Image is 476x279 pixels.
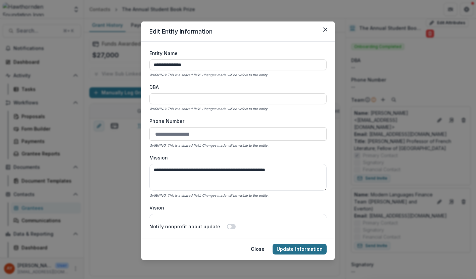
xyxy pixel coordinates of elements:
[149,143,269,147] i: WARNING: This is a shared field. Changes made will be visible to the entity.
[149,50,323,57] label: Entity Name
[149,118,323,125] label: Phone Number
[149,154,323,161] label: Mission
[149,223,220,230] label: Notify nonprofit about update
[149,204,323,211] label: Vision
[149,73,269,77] i: WARNING: This is a shared field. Changes made will be visible to the entity.
[141,21,335,42] header: Edit Entity Information
[149,107,269,111] i: WARNING: This is a shared field. Changes made will be visible to the entity.
[320,24,331,35] button: Close
[273,244,327,254] button: Update Information
[149,84,323,91] label: DBA
[247,244,269,254] button: Close
[149,193,269,197] i: WARNING: This is a shared field. Changes made will be visible to the entity.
